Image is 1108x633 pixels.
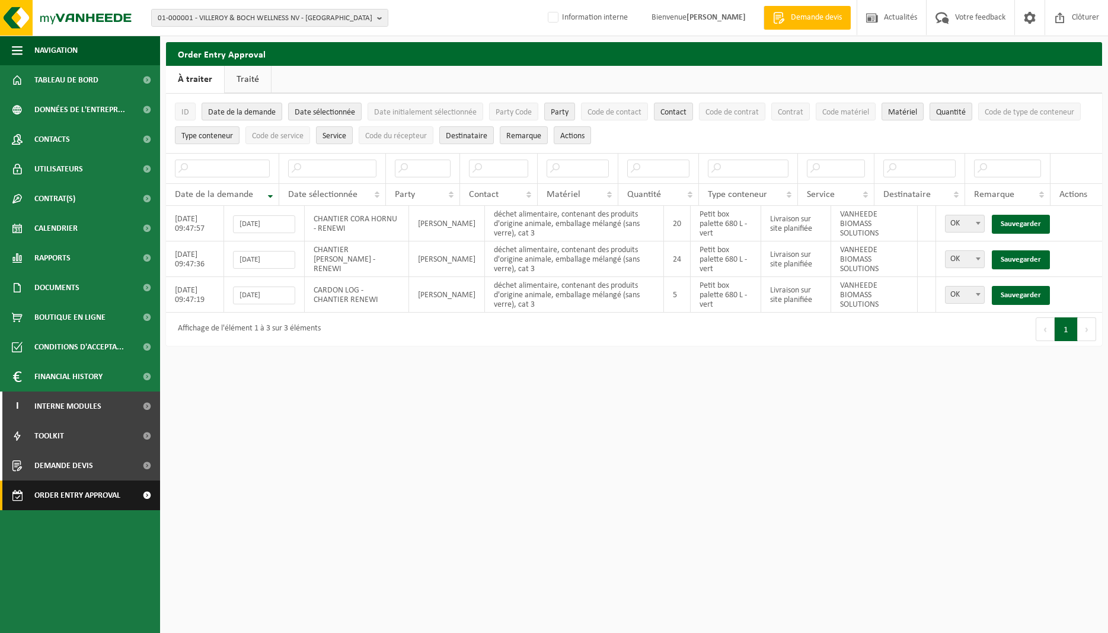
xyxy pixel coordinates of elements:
button: QuantitéQuantité: Activate to sort [930,103,972,120]
span: Demande devis [34,451,93,481]
td: déchet alimentaire, contenant des produits d'origine animale, emballage mélangé (sans verre), cat 3 [485,241,663,277]
span: OK [945,286,985,304]
span: Rapports [34,243,71,273]
span: Code de contact [587,108,641,117]
span: Party [551,108,569,117]
button: Code du récepteurCode du récepteur: Activate to sort [359,126,433,144]
span: Date de la demande [208,108,276,117]
td: 24 [664,241,691,277]
a: Traité [225,66,271,93]
a: Sauvegarder [992,286,1050,305]
span: OK [946,215,984,232]
td: [DATE] 09:47:36 [166,241,224,277]
span: Contrat(s) [34,184,75,214]
span: Destinataire [446,132,487,141]
td: Livraison sur site planifiée [761,277,831,313]
td: [DATE] 09:47:19 [166,277,224,313]
button: Date de la demandeDate de la demande: Activate to remove sorting [202,103,282,120]
button: IDID: Activate to sort [175,103,196,120]
td: VANHEEDE BIOMASS SOLUTIONS [831,241,918,277]
span: Service [322,132,346,141]
button: Party CodeParty Code: Activate to sort [489,103,538,120]
span: ID [181,108,189,117]
a: Sauvegarder [992,250,1050,269]
span: Utilisateurs [34,154,83,184]
span: Matériel [547,190,580,199]
span: Party Code [496,108,532,117]
span: Financial History [34,362,103,392]
span: Toolkit [34,421,64,451]
span: Quantité [627,190,661,199]
button: Code matérielCode matériel: Activate to sort [816,103,876,120]
strong: [PERSON_NAME] [686,13,746,22]
span: Contacts [34,125,70,154]
span: Tableau de bord [34,65,98,95]
span: 01-000001 - VILLEROY & BOCH WELLNESS NV - [GEOGRAPHIC_DATA] [158,9,372,27]
td: 5 [664,277,691,313]
span: Date de la demande [175,190,253,199]
span: Contact [469,190,499,199]
button: 01-000001 - VILLEROY & BOCH WELLNESS NV - [GEOGRAPHIC_DATA] [151,9,388,27]
span: Navigation [34,36,78,65]
span: Code de type de conteneur [985,108,1074,117]
label: Information interne [545,9,628,27]
span: Interne modules [34,392,101,421]
span: Actions [560,132,585,141]
a: Demande devis [764,6,851,30]
button: PartyParty: Activate to sort [544,103,575,120]
td: Petit box palette 680 L - vert [691,277,761,313]
td: [PERSON_NAME] [409,277,485,313]
button: 1 [1055,317,1078,341]
span: Date sélectionnée [288,190,357,199]
span: Party [395,190,415,199]
span: Actions [1059,190,1087,199]
td: [PERSON_NAME] [409,241,485,277]
td: Petit box palette 680 L - vert [691,241,761,277]
a: À traiter [166,66,224,93]
td: Livraison sur site planifiée [761,206,831,241]
button: Next [1078,317,1096,341]
button: Code de contactCode de contact: Activate to sort [581,103,648,120]
span: OK [946,287,984,303]
button: ServiceService: Activate to sort [316,126,353,144]
div: Affichage de l'élément 1 à 3 sur 3 éléments [172,319,321,340]
button: Code de serviceCode de service: Activate to sort [245,126,310,144]
span: Date sélectionnée [295,108,355,117]
span: Remarque [974,190,1014,199]
span: Matériel [888,108,917,117]
span: Contact [660,108,686,117]
button: RemarqueRemarque: Activate to sort [500,126,548,144]
button: Actions [554,126,591,144]
a: Sauvegarder [992,215,1050,234]
span: Code matériel [822,108,869,117]
td: déchet alimentaire, contenant des produits d'origine animale, emballage mélangé (sans verre), cat 3 [485,277,663,313]
button: Date sélectionnéeDate sélectionnée: Activate to sort [288,103,362,120]
span: Date initialement sélectionnée [374,108,477,117]
td: Petit box palette 680 L - vert [691,206,761,241]
span: Conditions d'accepta... [34,332,124,362]
span: Boutique en ligne [34,303,106,332]
span: Contrat [778,108,803,117]
span: OK [945,215,985,233]
span: OK [946,251,984,268]
span: Documents [34,273,79,303]
button: Previous [1036,317,1055,341]
button: DestinataireDestinataire : Activate to sort [439,126,494,144]
button: ContratContrat: Activate to sort [771,103,810,120]
span: Code de service [252,132,304,141]
span: Type conteneur [181,132,233,141]
td: 20 [664,206,691,241]
span: Quantité [936,108,966,117]
span: Code de contrat [705,108,759,117]
span: Type conteneur [708,190,767,199]
span: Calendrier [34,214,78,243]
td: [PERSON_NAME] [409,206,485,241]
span: Remarque [506,132,541,141]
button: Date initialement sélectionnéeDate initialement sélectionnée: Activate to sort [368,103,483,120]
button: Code de type de conteneurCode de type de conteneur: Activate to sort [978,103,1081,120]
button: Type conteneurType conteneur: Activate to sort [175,126,240,144]
span: I [12,392,23,421]
span: OK [945,250,985,268]
span: Order entry approval [34,481,120,510]
span: Code du récepteur [365,132,427,141]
